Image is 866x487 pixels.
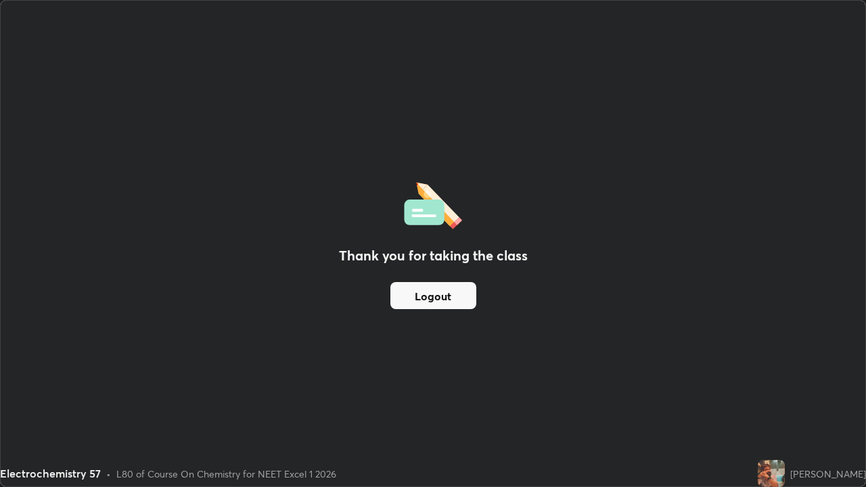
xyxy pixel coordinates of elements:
img: e048503ee0274020b35ac9d8a75090a4.jpg [758,460,785,487]
img: offlineFeedback.1438e8b3.svg [404,178,462,229]
button: Logout [390,282,476,309]
div: [PERSON_NAME] [790,467,866,481]
h2: Thank you for taking the class [339,246,528,266]
div: • [106,467,111,481]
div: L80 of Course On Chemistry for NEET Excel 1 2026 [116,467,336,481]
